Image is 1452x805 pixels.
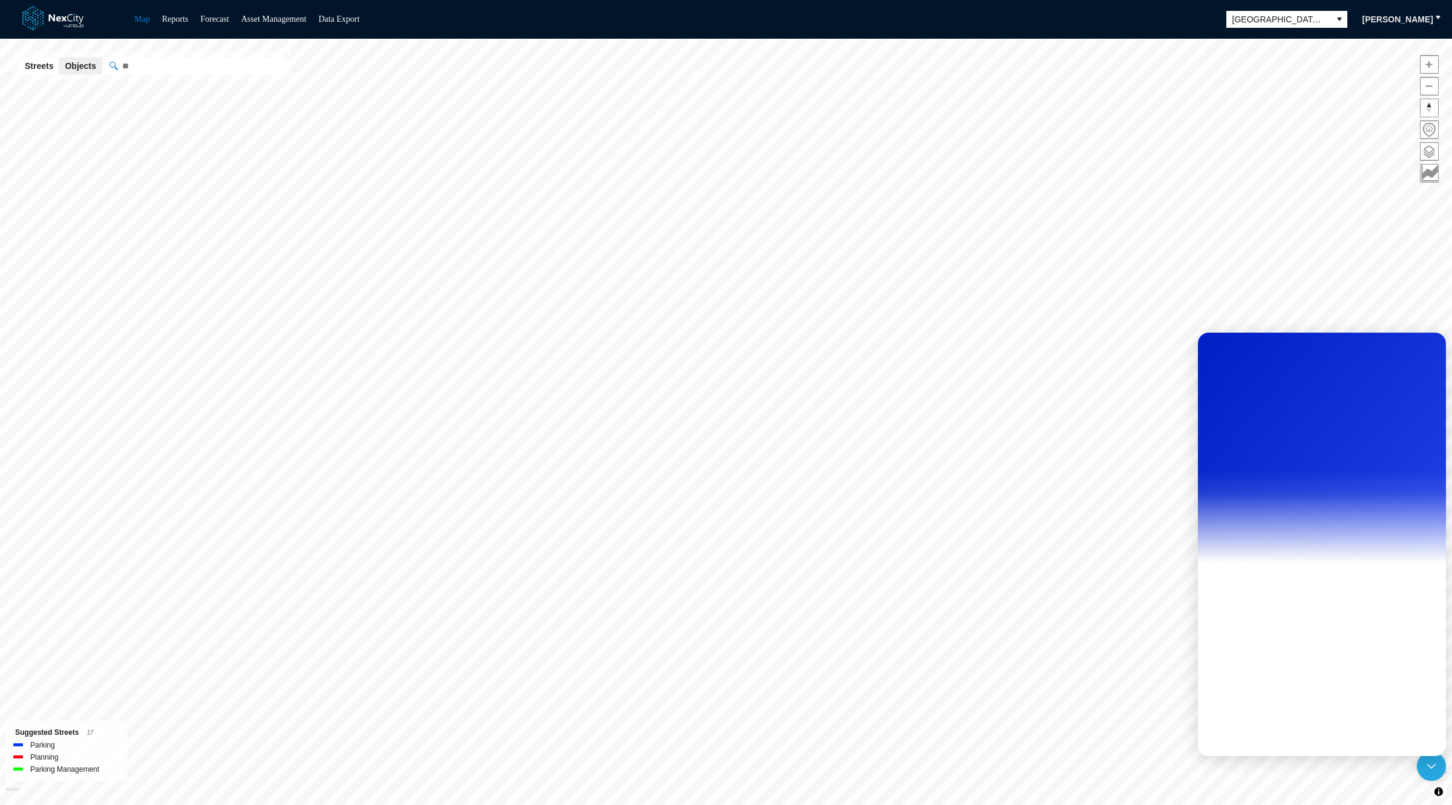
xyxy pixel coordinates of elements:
label: Parking Management [30,763,99,775]
button: Zoom in [1420,55,1439,74]
button: Key metrics [1420,164,1439,183]
span: Zoom out [1421,77,1438,95]
button: Toggle attribution [1431,784,1446,799]
label: Planning [30,751,59,763]
span: Streets [25,60,53,72]
a: Asset Management [241,15,307,24]
a: Forecast [200,15,229,24]
button: Home [1420,120,1439,139]
span: 17 [87,729,93,736]
a: Reports [162,15,189,24]
span: [GEOGRAPHIC_DATA][PERSON_NAME] [1232,13,1326,25]
div: Suggested Streets [15,726,119,739]
button: Zoom out [1420,77,1439,96]
a: Data Export [318,15,359,24]
label: Parking [30,739,55,751]
button: Objects [59,57,102,74]
a: Map [134,15,150,24]
button: Reset bearing to north [1420,99,1439,117]
button: [PERSON_NAME] [1355,10,1441,29]
span: Toggle attribution [1435,785,1442,798]
span: Objects [65,60,96,72]
a: Mapbox homepage [5,787,19,801]
span: Reset bearing to north [1421,99,1438,117]
button: select [1332,11,1347,28]
span: [PERSON_NAME] [1362,13,1433,25]
button: Streets [19,57,59,74]
span: Zoom in [1421,56,1438,73]
button: Layers management [1420,142,1439,161]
